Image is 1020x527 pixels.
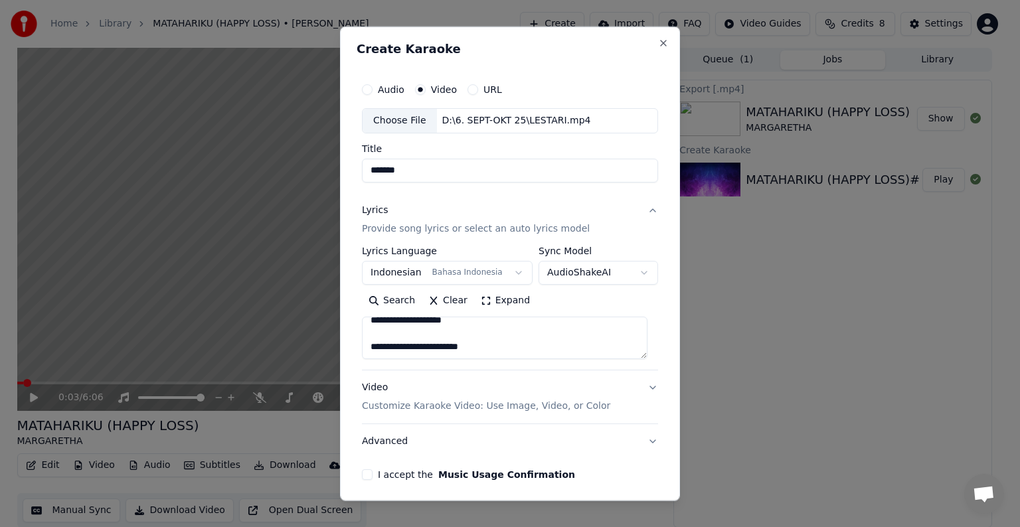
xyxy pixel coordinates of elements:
[363,109,437,133] div: Choose File
[474,290,537,311] button: Expand
[437,114,596,127] div: D:\6. SEPT-OKT 25\LESTARI.mp4
[362,193,658,246] button: LyricsProvide song lyrics or select an auto lyrics model
[539,246,658,256] label: Sync Model
[483,85,502,94] label: URL
[378,470,575,479] label: I accept the
[362,424,658,459] button: Advanced
[431,85,457,94] label: Video
[362,204,388,217] div: Lyrics
[357,43,663,55] h2: Create Karaoke
[362,381,610,413] div: Video
[362,246,658,370] div: LyricsProvide song lyrics or select an auto lyrics model
[438,470,575,479] button: I accept the
[362,290,422,311] button: Search
[362,370,658,423] button: VideoCustomize Karaoke Video: Use Image, Video, or Color
[362,144,658,153] label: Title
[362,246,533,256] label: Lyrics Language
[362,222,590,236] p: Provide song lyrics or select an auto lyrics model
[362,400,610,413] p: Customize Karaoke Video: Use Image, Video, or Color
[422,290,474,311] button: Clear
[378,85,404,94] label: Audio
